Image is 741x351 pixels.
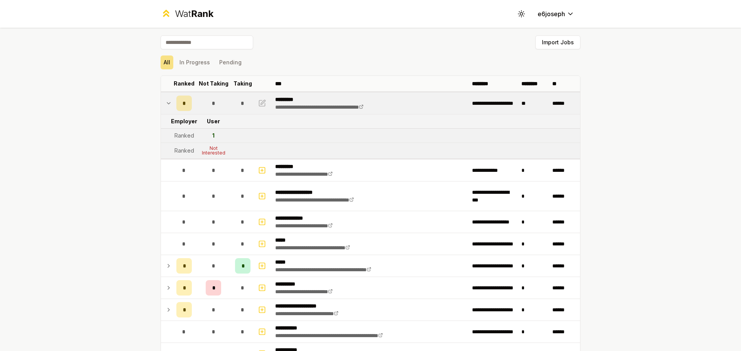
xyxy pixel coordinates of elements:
div: Wat [175,8,213,20]
button: Import Jobs [535,35,580,49]
span: Rank [191,8,213,19]
td: Employer [173,114,195,128]
div: Ranked [174,132,194,139]
button: e6joseph [531,7,580,21]
button: Pending [216,55,245,69]
button: All [161,55,173,69]
span: e6joseph [538,9,565,18]
p: Not Taking [199,80,228,87]
a: WatRank [161,8,213,20]
div: 1 [212,132,215,139]
p: Taking [233,80,252,87]
div: Ranked [174,147,194,155]
td: User [195,114,232,128]
button: In Progress [176,55,213,69]
div: Not Interested [198,146,229,155]
p: Ranked [174,80,195,87]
